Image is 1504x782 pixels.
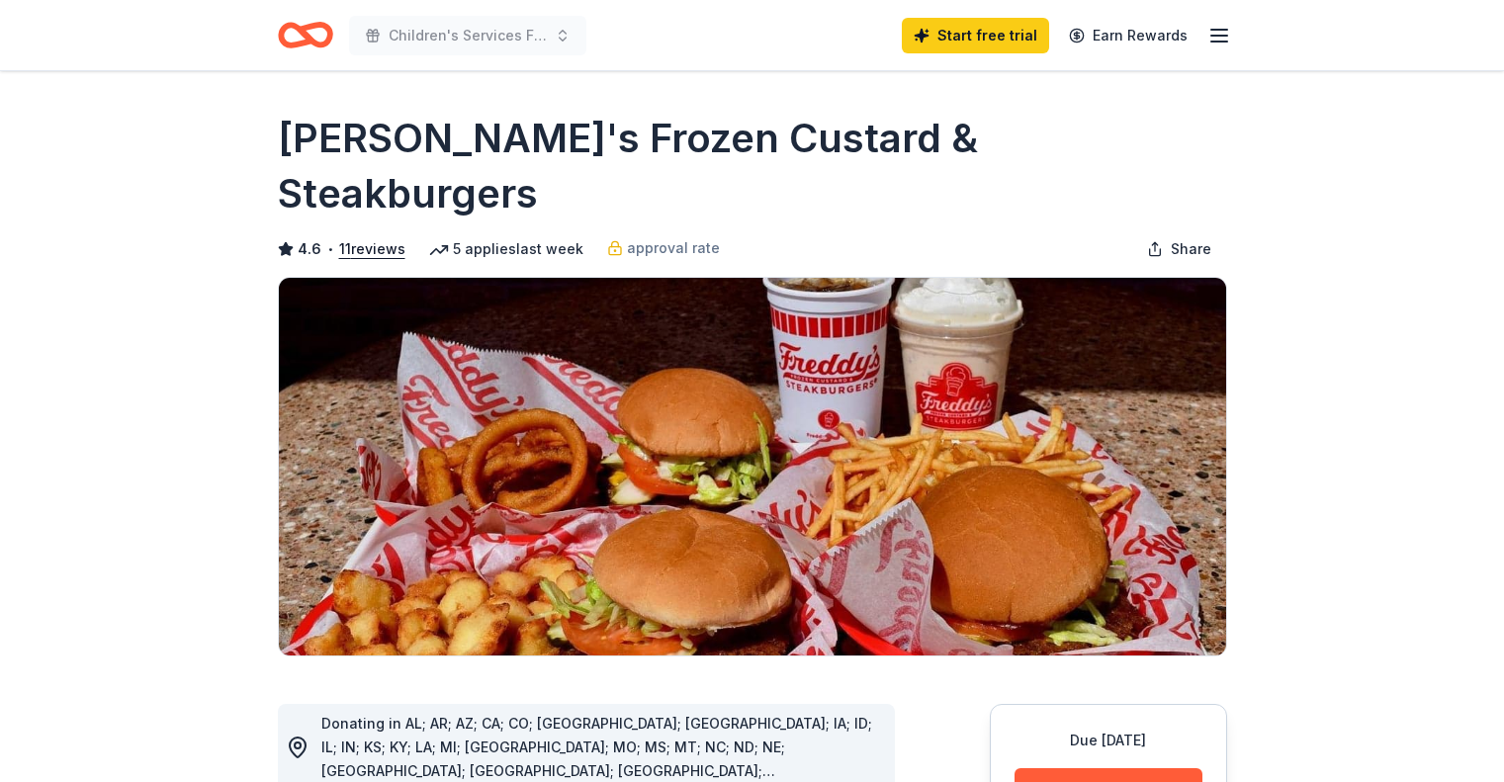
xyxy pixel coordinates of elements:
span: approval rate [627,236,720,260]
a: Home [278,12,333,58]
span: Children's Services Fall Feat [389,24,547,47]
h1: [PERSON_NAME]'s Frozen Custard & Steakburgers [278,111,1227,221]
div: 5 applies last week [429,237,583,261]
a: approval rate [607,236,720,260]
button: 11reviews [339,237,405,261]
span: • [326,241,333,257]
button: Children's Services Fall Feat [349,16,586,55]
img: Image for Freddy's Frozen Custard & Steakburgers [279,278,1226,655]
a: Earn Rewards [1057,18,1199,53]
a: Start free trial [902,18,1049,53]
button: Share [1131,229,1227,269]
span: 4.6 [298,237,321,261]
span: Share [1171,237,1211,261]
div: Due [DATE] [1015,729,1202,752]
